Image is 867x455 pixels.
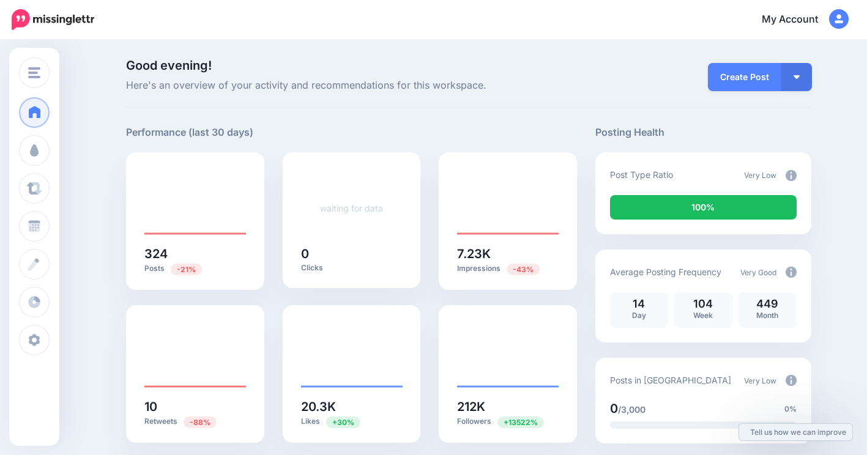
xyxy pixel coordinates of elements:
[756,311,778,320] span: Month
[457,248,559,260] h5: 7.23K
[784,403,797,415] span: 0%
[740,268,776,277] span: Very Good
[301,248,403,260] h5: 0
[326,416,360,428] span: Previous period: 15.5K
[171,264,202,275] span: Previous period: 411
[126,58,212,73] span: Good evening!
[610,195,797,220] div: 100% of your posts in the last 30 days were manually created (i.e. were not from Drip Campaigns o...
[497,416,544,428] span: Previous period: 1.55K
[126,78,577,94] span: Here's an overview of your activity and recommendations for this workspace.
[301,416,403,427] p: Likes
[610,168,673,182] p: Post Type Ratio
[708,63,781,91] a: Create Post
[786,170,797,181] img: info-circle-grey.png
[794,75,800,79] img: arrow-down-white.png
[618,404,646,415] span: /3,000
[144,263,246,275] p: Posts
[12,9,94,30] img: Missinglettr
[610,265,721,279] p: Average Posting Frequency
[144,401,246,413] h5: 10
[744,376,776,385] span: Very Low
[184,416,217,428] span: Previous period: 81
[680,298,726,309] p: 104
[144,416,246,427] p: Retweets
[144,248,246,260] h5: 324
[739,424,852,440] a: Tell us how we can improve
[28,67,40,78] img: menu.png
[632,311,646,320] span: Day
[786,375,797,386] img: info-circle-grey.png
[744,171,776,180] span: Very Low
[126,125,253,140] h5: Performance (last 30 days)
[610,401,618,416] span: 0
[693,311,713,320] span: Week
[301,401,403,413] h5: 20.3K
[595,125,811,140] h5: Posting Health
[457,416,559,427] p: Followers
[301,263,403,273] p: Clicks
[610,373,731,387] p: Posts in [GEOGRAPHIC_DATA]
[786,267,797,278] img: info-circle-grey.png
[616,298,662,309] p: 14
[745,298,791,309] p: 449
[457,401,559,413] h5: 212K
[750,5,849,35] a: My Account
[320,203,383,213] a: waiting for data
[457,263,559,275] p: Impressions
[507,264,540,275] span: Previous period: 12.8K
